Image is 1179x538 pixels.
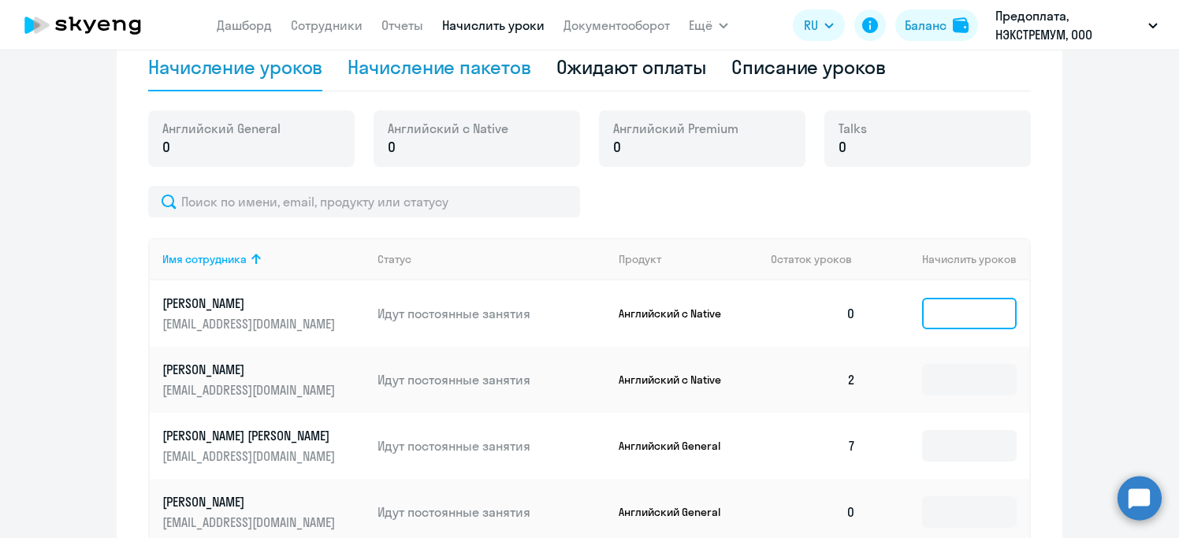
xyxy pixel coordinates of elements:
[895,9,978,41] button: Балансbalance
[839,137,846,158] span: 0
[619,306,737,321] p: Английский с Native
[162,427,365,465] a: [PERSON_NAME] [PERSON_NAME][EMAIL_ADDRESS][DOMAIN_NAME]
[771,252,868,266] div: Остаток уроков
[162,361,339,378] p: [PERSON_NAME]
[905,16,947,35] div: Баланс
[995,6,1142,44] p: Предоплата, НЭКСТРЕМУМ, ООО
[758,280,868,347] td: 0
[556,54,707,80] div: Ожидают оплаты
[689,9,728,41] button: Ещё
[378,305,606,322] p: Идут постоянные занятия
[162,137,170,158] span: 0
[217,17,272,33] a: Дашборд
[162,493,339,510] p: [PERSON_NAME]
[868,238,1029,280] th: Начислить уроков
[839,120,867,137] span: Talks
[731,54,886,80] div: Списание уроков
[162,514,339,531] p: [EMAIL_ADDRESS][DOMAIN_NAME]
[619,252,661,266] div: Продукт
[291,17,363,33] a: Сотрудники
[987,6,1166,44] button: Предоплата, НЭКСТРЕМУМ, ООО
[378,252,606,266] div: Статус
[388,137,396,158] span: 0
[162,295,365,332] a: [PERSON_NAME][EMAIL_ADDRESS][DOMAIN_NAME]
[162,295,339,312] p: [PERSON_NAME]
[758,413,868,479] td: 7
[378,371,606,388] p: Идут постоянные занятия
[148,54,322,80] div: Начисление уроков
[348,54,530,80] div: Начисление пакетов
[162,252,247,266] div: Имя сотрудника
[162,493,365,531] a: [PERSON_NAME][EMAIL_ADDRESS][DOMAIN_NAME]
[378,503,606,521] p: Идут постоянные занятия
[148,186,580,217] input: Поиск по имени, email, продукту или статусу
[442,17,545,33] a: Начислить уроки
[689,16,712,35] span: Ещё
[758,347,868,413] td: 2
[162,120,281,137] span: Английский General
[793,9,845,41] button: RU
[613,120,738,137] span: Английский Premium
[162,315,339,332] p: [EMAIL_ADDRESS][DOMAIN_NAME]
[619,252,759,266] div: Продукт
[619,439,737,453] p: Английский General
[162,427,339,444] p: [PERSON_NAME] [PERSON_NAME]
[619,373,737,387] p: Английский с Native
[613,137,621,158] span: 0
[162,252,365,266] div: Имя сотрудника
[953,17,969,33] img: balance
[162,361,365,399] a: [PERSON_NAME][EMAIL_ADDRESS][DOMAIN_NAME]
[378,252,411,266] div: Статус
[771,252,852,266] span: Остаток уроков
[563,17,670,33] a: Документооборот
[162,381,339,399] p: [EMAIL_ADDRESS][DOMAIN_NAME]
[804,16,818,35] span: RU
[388,120,508,137] span: Английский с Native
[378,437,606,455] p: Идут постоянные занятия
[619,505,737,519] p: Английский General
[162,447,339,465] p: [EMAIL_ADDRESS][DOMAIN_NAME]
[381,17,423,33] a: Отчеты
